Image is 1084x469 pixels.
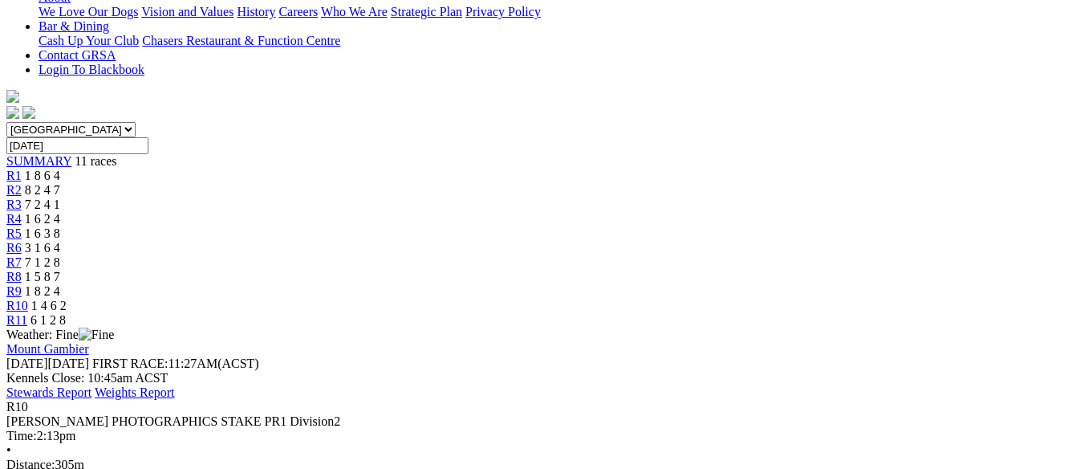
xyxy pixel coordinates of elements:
span: 1 6 3 8 [25,226,60,240]
span: 1 8 6 4 [25,169,60,182]
div: About [39,5,1078,19]
a: We Love Our Dogs [39,5,138,18]
span: [DATE] [6,357,89,370]
span: 7 1 2 8 [25,255,60,269]
span: 1 6 2 4 [25,212,60,226]
input: Select date [6,137,148,154]
a: Contact GRSA [39,48,116,62]
span: 3 1 6 4 [25,241,60,255]
a: R11 [6,313,27,327]
a: R6 [6,241,22,255]
span: 6 1 2 8 [30,313,66,327]
a: Strategic Plan [391,5,462,18]
span: [DATE] [6,357,48,370]
a: R3 [6,198,22,211]
img: logo-grsa-white.png [6,90,19,103]
a: SUMMARY [6,154,71,168]
a: R5 [6,226,22,240]
a: R10 [6,299,28,312]
span: 11 races [75,154,116,168]
a: Mount Gambier [6,342,89,356]
a: History [237,5,275,18]
span: 1 8 2 4 [25,284,60,298]
img: Fine [79,328,114,342]
img: facebook.svg [6,106,19,119]
a: Careers [278,5,318,18]
a: Stewards Report [6,385,91,399]
a: Chasers Restaurant & Function Centre [142,34,340,47]
span: 8 2 4 7 [25,183,60,197]
div: Kennels Close: 10:45am ACST [6,371,1078,385]
div: 2:13pm [6,429,1078,443]
span: FIRST RACE: [92,357,168,370]
a: Who We Are [321,5,388,18]
a: R1 [6,169,22,182]
a: Privacy Policy [465,5,541,18]
span: Time: [6,429,37,442]
a: Bar & Dining [39,19,109,33]
span: 11:27AM(ACST) [92,357,259,370]
span: R10 [6,400,28,414]
a: R2 [6,183,22,197]
a: R7 [6,255,22,269]
div: [PERSON_NAME] PHOTOGRAPHICS STAKE PR1 Division2 [6,414,1078,429]
span: • [6,443,11,457]
span: 7 2 4 1 [25,198,60,211]
img: twitter.svg [22,106,35,119]
a: Vision and Values [141,5,233,18]
span: 1 4 6 2 [31,299,67,312]
a: Login To Blackbook [39,63,144,76]
a: Cash Up Your Club [39,34,139,47]
div: Bar & Dining [39,34,1078,48]
a: R9 [6,284,22,298]
a: R4 [6,212,22,226]
span: 1 5 8 7 [25,270,60,283]
a: Weights Report [95,385,175,399]
a: R8 [6,270,22,283]
span: Weather: Fine [6,328,114,341]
